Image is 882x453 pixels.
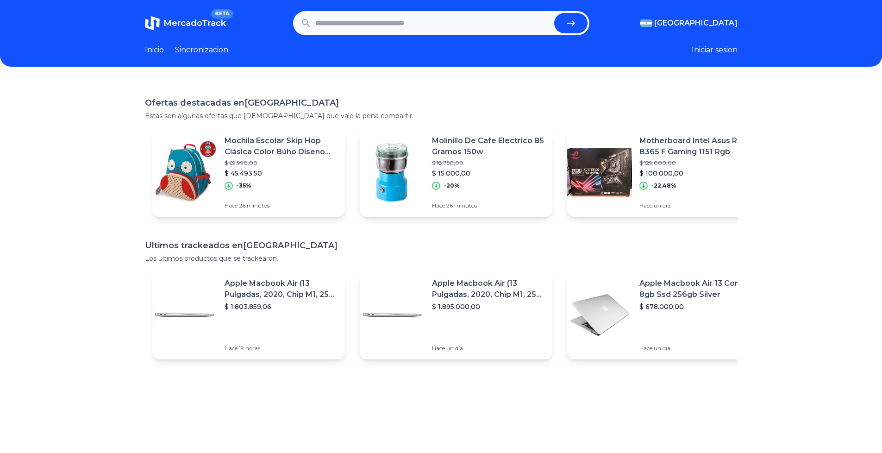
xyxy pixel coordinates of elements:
p: Apple Macbook Air (13 Pulgadas, 2020, Chip M1, 256 Gb De Ssd, 8 Gb De Ram) - Plata [432,278,545,300]
img: MercadoTrack [145,16,160,31]
a: Featured imageApple Macbook Air (13 Pulgadas, 2020, Chip M1, 256 Gb De Ssd, 8 Gb De Ram) - Plata$... [360,271,552,359]
span: [GEOGRAPHIC_DATA] [654,18,738,29]
p: -22,48% [651,182,676,189]
img: Featured image [152,140,217,205]
p: -20% [444,182,460,189]
button: Iniciar sesion [692,44,738,56]
p: Hace 26 minutos [225,202,338,209]
a: Featured imageMochila Escolar Skip Hop Clásica Color Búho Diseño Búho$ 69.990,00$ 45.493,50-35%Ha... [152,128,345,217]
p: $ 100.000,00 [639,169,752,178]
img: Featured image [360,140,425,205]
h1: Ultimos trackeados en [GEOGRAPHIC_DATA] [145,239,738,252]
p: $ 1.803.859,06 [225,302,338,311]
p: Apple Macbook Air (13 Pulgadas, 2020, Chip M1, 256 Gb De Ssd, 8 Gb De Ram) - Plata [225,278,338,300]
p: $ 18.750,00 [432,159,545,167]
p: Motherboard Intel Asus Rog B365 F Gaming 1151 Rgb [639,135,752,157]
p: $ 1.895.000,00 [432,302,545,311]
img: Featured image [567,283,632,347]
img: Featured image [360,283,425,347]
p: Hace 19 horas [225,345,338,352]
p: Los ultimos productos que se trackearon. [145,254,738,263]
a: MercadoTrackBETA [145,16,226,31]
span: BETA [211,9,233,19]
p: $ 678.000,00 [639,302,752,311]
p: $ 129.000,00 [639,159,752,167]
img: Featured image [152,283,217,347]
a: Featured imageMolinillo De Cafe Electrico 85 Gramos 150w$ 18.750,00$ 15.000,00-20%Hace 26 minutos [360,128,552,217]
a: Sincronizacion [175,44,228,56]
a: Featured imageMotherboard Intel Asus Rog B365 F Gaming 1151 Rgb$ 129.000,00$ 100.000,00-22,48%Hac... [567,128,760,217]
p: Mochila Escolar Skip Hop Clásica Color Búho Diseño Búho [225,135,338,157]
p: $ 69.990,00 [225,159,338,167]
a: Featured imageApple Macbook Air 13 Core I5 8gb Ssd 256gb Silver$ 678.000,00Hace un día [567,271,760,359]
p: Apple Macbook Air 13 Core I5 8gb Ssd 256gb Silver [639,278,752,300]
span: MercadoTrack [163,18,226,28]
p: Hace 26 minutos [432,202,545,209]
p: Hace un día [639,202,752,209]
a: Inicio [145,44,164,56]
img: Argentina [640,19,652,27]
p: -35% [237,182,251,189]
p: $ 45.493,50 [225,169,338,178]
p: Hace un día [432,345,545,352]
img: Featured image [567,140,632,205]
button: [GEOGRAPHIC_DATA] [640,18,738,29]
p: $ 15.000,00 [432,169,545,178]
a: Featured imageApple Macbook Air (13 Pulgadas, 2020, Chip M1, 256 Gb De Ssd, 8 Gb De Ram) - Plata$... [152,271,345,359]
h1: Ofertas destacadas en [GEOGRAPHIC_DATA] [145,96,738,109]
p: Estas son algunas ofertas que [DEMOGRAPHIC_DATA] que vale la pena compartir. [145,111,738,120]
p: Molinillo De Cafe Electrico 85 Gramos 150w [432,135,545,157]
p: Hace un día [639,345,752,352]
